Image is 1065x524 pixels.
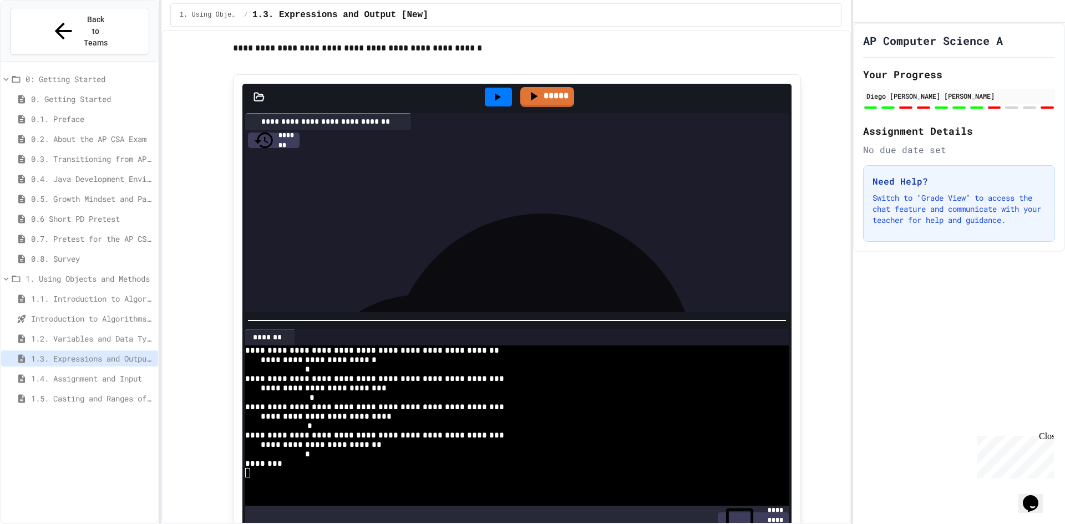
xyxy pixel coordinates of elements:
[31,93,154,105] span: 0. Getting Started
[10,8,149,55] button: Back to Teams
[1018,480,1054,513] iframe: chat widget
[31,313,154,324] span: Introduction to Algorithms, Programming, and Compilers
[31,113,154,125] span: 0.1. Preface
[973,431,1054,479] iframe: chat widget
[180,11,240,19] span: 1. Using Objects and Methods
[83,14,109,49] span: Back to Teams
[31,153,154,165] span: 0.3. Transitioning from AP CSP to AP CSA
[863,67,1055,82] h2: Your Progress
[863,123,1055,139] h2: Assignment Details
[31,373,154,384] span: 1.4. Assignment and Input
[26,273,154,284] span: 1. Using Objects and Methods
[252,8,428,22] span: 1.3. Expressions and Output [New]
[31,393,154,404] span: 1.5. Casting and Ranges of Values
[873,192,1046,226] p: Switch to "Grade View" to access the chat feature and communicate with your teacher for help and ...
[31,133,154,145] span: 0.2. About the AP CSA Exam
[26,73,154,85] span: 0: Getting Started
[31,193,154,205] span: 0.5. Growth Mindset and Pair Programming
[31,173,154,185] span: 0.4. Java Development Environments
[31,253,154,264] span: 0.8. Survey
[31,293,154,304] span: 1.1. Introduction to Algorithms, Programming, and Compilers
[31,213,154,225] span: 0.6 Short PD Pretest
[31,333,154,344] span: 1.2. Variables and Data Types
[31,353,154,364] span: 1.3. Expressions and Output [New]
[863,33,1003,48] h1: AP Computer Science A
[31,233,154,245] span: 0.7. Pretest for the AP CSA Exam
[866,91,1052,101] div: Diego [PERSON_NAME] [PERSON_NAME]
[863,143,1055,156] div: No due date set
[4,4,77,70] div: Chat with us now!Close
[244,11,248,19] span: /
[873,175,1046,188] h3: Need Help?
